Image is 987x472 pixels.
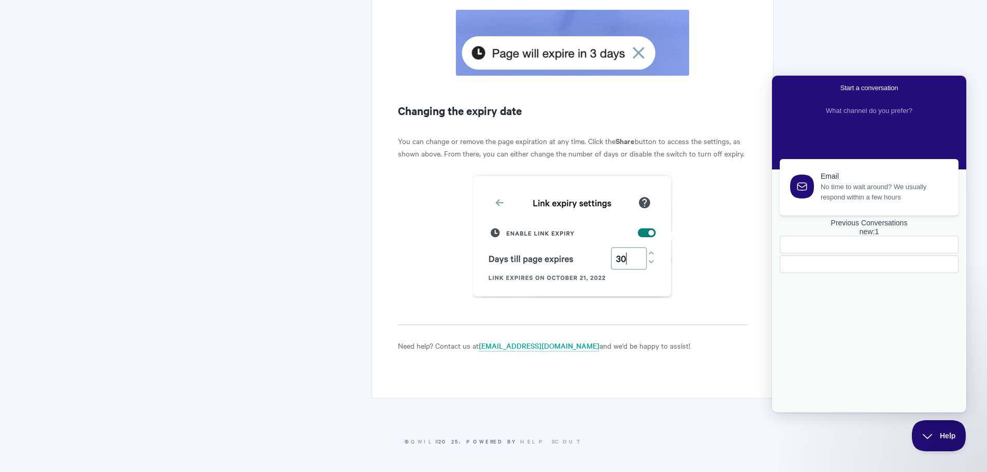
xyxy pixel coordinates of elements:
[411,437,438,445] a: Qwilr
[398,135,747,160] p: You can change or remove the page expiration at any time. Click the button to access the settings...
[466,437,583,445] span: Powered by
[520,437,583,445] a: Help Scout
[912,420,966,451] iframe: Help Scout Beacon - Close
[398,102,747,119] h2: Changing the expiry date
[479,340,599,352] a: [EMAIL_ADDRESS][DOMAIN_NAME]
[398,339,747,352] p: Need help? Contact us at and we'd be happy to assist!
[772,76,966,412] iframe: Help Scout Beacon - Live Chat, Contact Form, and Knowledge Base
[616,135,635,146] strong: Share
[214,437,774,446] p: © 2025.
